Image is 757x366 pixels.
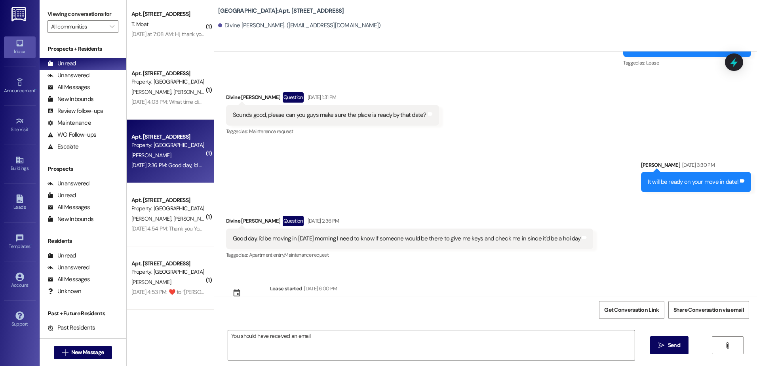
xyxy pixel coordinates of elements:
a: Account [4,270,36,292]
div: [DATE] 2:36 PM [306,217,339,225]
span: Get Conversation Link [604,306,659,314]
div: New Inbounds [48,95,93,103]
span: • [29,126,30,131]
span: Maintenance request [249,128,293,135]
div: Prospects + Residents [40,45,126,53]
a: Templates • [4,231,36,253]
div: New Inbounds [48,215,93,223]
i:  [62,349,68,356]
div: Past + Future Residents [40,309,126,318]
div: It will be ready on your move in date! [648,178,739,186]
div: [DATE] 3:30 PM [680,161,715,169]
div: Apt. [STREET_ADDRESS] [131,10,205,18]
div: Unknown [48,287,81,295]
div: Residents [40,237,126,245]
button: Send [650,336,689,354]
b: [GEOGRAPHIC_DATA]: Apt. [STREET_ADDRESS] [218,7,344,15]
div: Tagged as: [623,57,751,69]
img: ResiDesk Logo [11,7,28,21]
span: Apartment entry , [249,252,285,258]
a: Buildings [4,153,36,175]
span: New Message [71,348,104,356]
div: Unanswered [48,71,89,80]
a: Inbox [4,36,36,58]
button: Share Conversation via email [668,301,749,319]
div: [DATE] 4:03 PM: What time did you have that email scheduled to be sent out [DATE] with the door c... [131,98,392,105]
div: Good day, I'd be moving in [DATE] morning I need to know if someone would be there to give me key... [233,234,581,243]
div: [DATE] at 7:08 AM: Hi, thank you for your message. Our team will get back to you soon. Our office... [131,30,597,38]
div: Sounds good, please can you guys make sure the place is ready by that date? [233,111,426,119]
div: Escalate [48,143,78,151]
div: Lease started [270,284,302,293]
div: WO Follow-ups [48,131,96,139]
div: Tagged as: [226,126,439,137]
span: Send [668,341,680,349]
span: [PERSON_NAME] [131,152,171,159]
div: Property: [GEOGRAPHIC_DATA] [131,141,205,149]
div: Property: [GEOGRAPHIC_DATA] [131,268,205,276]
div: All Messages [48,275,90,284]
div: Divine [PERSON_NAME] [226,92,439,105]
div: [DATE] 2:36 PM: Good day, I'd be moving in [DATE] morning I need to know if someone would be ther... [131,162,489,169]
div: All Messages [48,83,90,91]
span: • [35,87,36,92]
a: Site Visit • [4,114,36,136]
div: Review follow-ups [48,107,103,115]
a: Support [4,309,36,330]
span: Maintenance request [284,252,329,258]
input: All communities [51,20,106,33]
span: Share Conversation via email [673,306,744,314]
div: Apt. [STREET_ADDRESS] [131,259,205,268]
div: Divine [PERSON_NAME] [226,216,593,229]
i:  [110,23,114,30]
span: T. Moat [131,21,148,28]
span: • [30,242,32,248]
div: [DATE] 4:54 PM: Thank you You too [131,225,211,232]
div: Property: [GEOGRAPHIC_DATA] [131,78,205,86]
div: Past Residents [48,324,95,332]
div: Unread [48,252,76,260]
i:  [658,342,664,349]
textarea: You should have received an email [228,330,634,360]
div: Unanswered [48,179,89,188]
div: Unread [48,59,76,68]
button: New Message [54,346,112,359]
div: All Messages [48,203,90,212]
div: Tagged as: [226,249,593,261]
span: [PERSON_NAME] [173,215,213,222]
span: Lease [646,59,659,66]
div: Maintenance [48,119,91,127]
span: [PERSON_NAME] [131,278,171,286]
span: [PERSON_NAME] [173,88,213,95]
div: Question [283,92,304,102]
span: [PERSON_NAME] [131,88,173,95]
div: Divine [PERSON_NAME]. ([EMAIL_ADDRESS][DOMAIN_NAME]) [218,21,380,30]
i:  [725,342,730,349]
div: Apt. [STREET_ADDRESS] [131,196,205,204]
a: Leads [4,192,36,213]
div: [DATE] 6:00 PM [302,284,337,293]
div: [PERSON_NAME] [641,161,751,172]
div: Property: [GEOGRAPHIC_DATA] [131,204,205,213]
div: Apt. [STREET_ADDRESS] [131,133,205,141]
div: Question [283,216,304,226]
div: Unread [48,191,76,200]
div: Apt. [STREET_ADDRESS] [131,69,205,78]
div: [DATE] 1:31 PM [306,93,337,101]
label: Viewing conversations for [48,8,118,20]
div: Prospects [40,165,126,173]
span: [PERSON_NAME] [131,215,173,222]
button: Get Conversation Link [599,301,664,319]
div: Unanswered [48,263,89,272]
